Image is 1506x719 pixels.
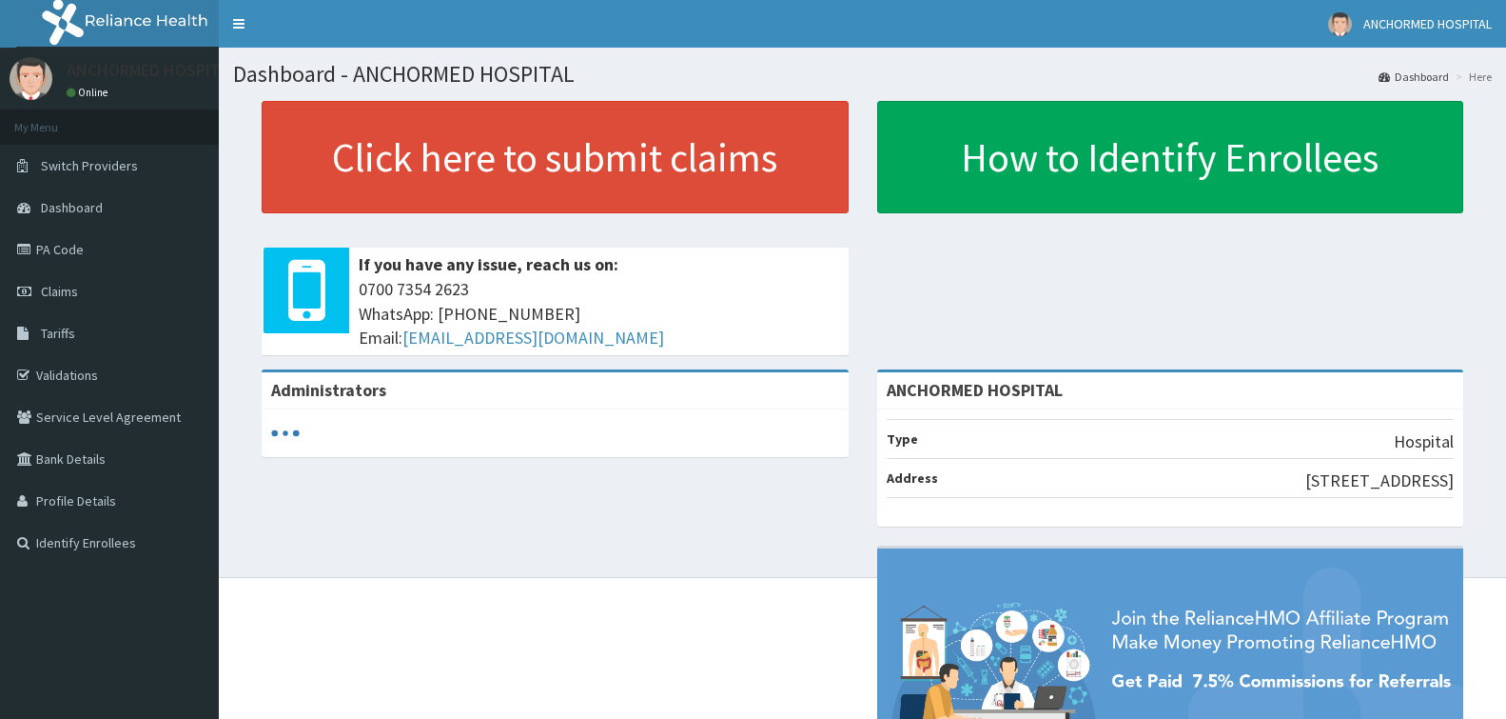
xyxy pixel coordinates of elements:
span: ANCHORMED HOSPITAL [1363,15,1492,32]
h1: Dashboard - ANCHORMED HOSPITAL [233,62,1492,87]
svg: audio-loading [271,419,300,448]
span: 0700 7354 2623 WhatsApp: [PHONE_NUMBER] Email: [359,277,839,350]
a: How to Identify Enrollees [877,101,1464,213]
a: Dashboard [1379,69,1449,85]
b: If you have any issue, reach us on: [359,253,618,275]
b: Administrators [271,379,386,401]
span: Claims [41,283,78,300]
span: Switch Providers [41,157,138,174]
span: Tariffs [41,325,75,342]
span: Dashboard [41,199,103,216]
a: Click here to submit claims [262,101,849,213]
li: Here [1451,69,1492,85]
b: Type [887,430,918,448]
a: Online [67,86,112,99]
a: [EMAIL_ADDRESS][DOMAIN_NAME] [402,327,664,349]
p: ANCHORMED HOSPITAL [67,62,238,79]
b: Address [887,469,938,487]
p: [STREET_ADDRESS] [1305,469,1454,493]
img: User Image [10,57,52,100]
p: Hospital [1394,429,1454,454]
strong: ANCHORMED HOSPITAL [887,379,1063,401]
img: User Image [1328,12,1352,36]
